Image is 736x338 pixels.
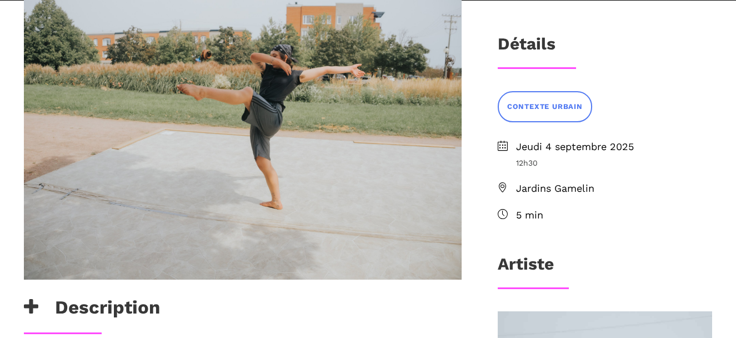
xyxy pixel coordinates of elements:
[516,157,713,169] span: 12h30
[24,296,160,324] h3: Description
[498,91,592,122] a: CONTEXTE URBAIN
[498,34,555,62] h3: Détails
[507,101,583,113] span: CONTEXTE URBAIN
[516,139,713,155] span: Jeudi 4 septembre 2025
[516,181,713,197] span: Jardins Gamelin
[516,207,713,223] span: 5 min
[498,254,554,282] h3: Artiste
